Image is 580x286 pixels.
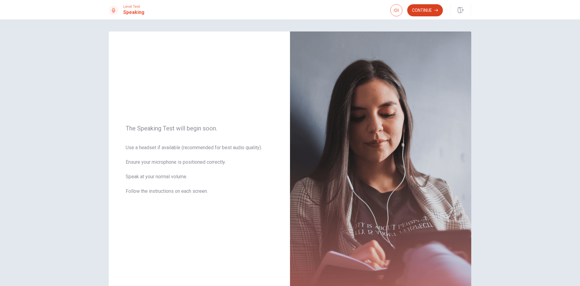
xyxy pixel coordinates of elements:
[126,125,273,132] span: The Speaking Test will begin soon.
[123,9,144,16] h1: Speaking
[407,4,443,16] button: Continue
[123,5,144,9] span: Level Test
[126,144,273,202] span: Use a headset if available (recommended for best audio quality). Ensure your microphone is positi...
